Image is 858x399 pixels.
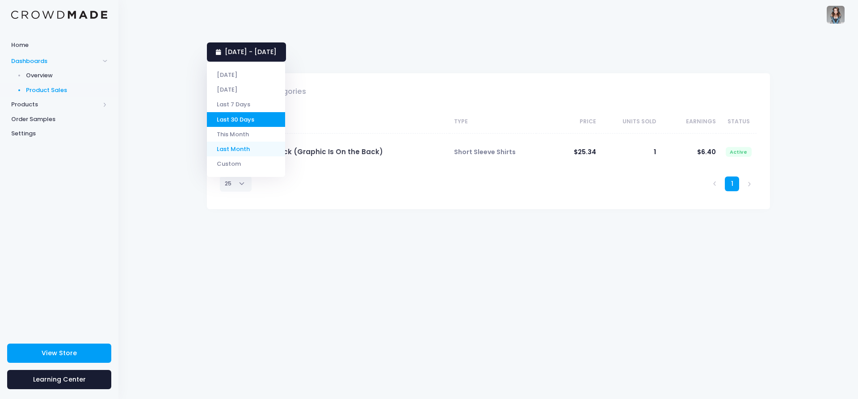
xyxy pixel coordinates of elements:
[11,11,107,19] img: Logo
[207,97,285,112] li: Last 7 Days
[207,112,285,127] li: Last 30 Days
[726,147,752,157] span: Active
[11,100,100,109] span: Products
[7,344,111,363] a: View Store
[725,176,740,191] a: 1
[33,375,86,384] span: Learning Center
[207,142,285,156] li: Last Month
[11,57,100,66] span: Dashboards
[42,349,77,357] span: View Store
[11,41,107,50] span: Home
[26,71,108,80] span: Overview
[574,147,596,156] span: $25.34
[716,110,757,134] th: Status: activate to sort column ascending
[225,47,277,56] span: [DATE] - [DATE]
[207,67,285,82] li: [DATE]
[450,110,536,134] th: Type: activate to sort column ascending
[454,147,516,156] span: Short Sleeve Shirts
[536,110,596,134] th: Price: activate to sort column ascending
[207,82,285,97] li: [DATE]
[11,115,107,124] span: Order Samples
[654,147,656,156] span: 1
[249,147,383,156] a: Cuck / Buck (Graphic Is On the Back)
[207,127,285,142] li: This Month
[697,147,716,156] span: $6.40
[264,84,306,104] a: Categories
[596,110,656,134] th: Units Sold: activate to sort column ascending
[656,110,716,134] th: Earnings: activate to sort column ascending
[11,129,107,138] span: Settings
[207,156,285,171] li: Custom
[26,86,108,95] span: Product Sales
[207,42,286,62] a: [DATE] - [DATE]
[827,6,845,24] img: User
[7,370,111,389] a: Learning Center
[220,110,450,134] th: Product: activate to sort column ascending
